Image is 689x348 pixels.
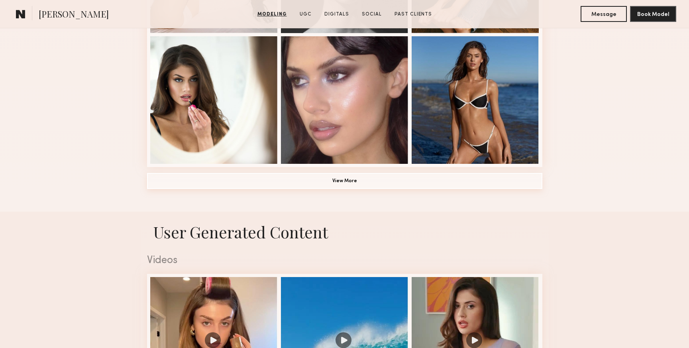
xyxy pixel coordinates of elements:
a: Past Clients [391,11,435,18]
div: Videos [147,256,542,266]
a: Digitals [321,11,352,18]
a: Social [359,11,385,18]
button: View More [147,173,542,189]
a: Modeling [254,11,290,18]
h1: User Generated Content [141,221,549,242]
button: Book Model [630,6,676,22]
span: [PERSON_NAME] [39,8,109,22]
button: Message [581,6,627,22]
a: UGC [296,11,315,18]
a: Book Model [630,10,676,17]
